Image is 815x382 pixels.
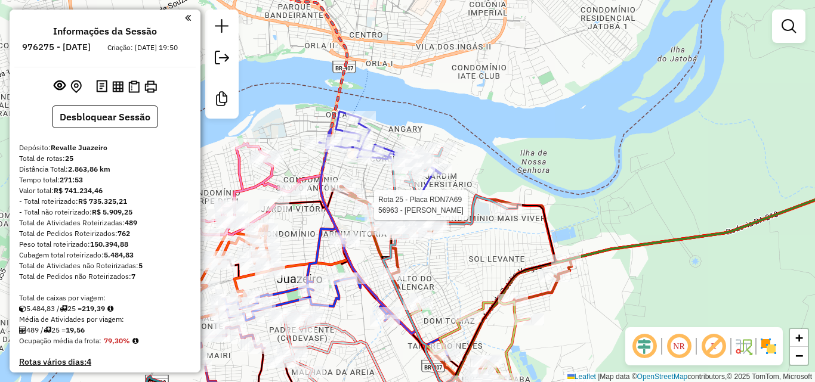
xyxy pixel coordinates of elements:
button: Visualizar relatório de Roteirização [110,78,126,94]
span: Ocupação média da frota: [19,336,101,345]
button: Centralizar mapa no depósito ou ponto de apoio [68,77,84,96]
div: Valor total: [19,185,191,196]
strong: R$ 741.234,46 [54,186,103,195]
span: − [795,348,803,363]
strong: 2.863,86 km [68,164,110,173]
span: | [598,372,600,381]
div: Criação: [DATE] 19:50 [103,42,183,53]
strong: 762 [118,229,130,238]
img: Exibir/Ocultar setores [759,337,778,356]
strong: R$ 5.909,25 [92,207,132,216]
button: Imprimir Rotas [142,78,159,95]
img: Fluxo de ruas [734,337,753,356]
div: Total de Atividades Roteirizadas: [19,218,191,228]
h4: Rotas vários dias: [19,357,191,367]
em: Média calculada utilizando a maior ocupação (%Peso ou %Cubagem) de cada rota da sessão. Rotas cro... [132,337,138,344]
a: Clique aqui para minimizar o painel [185,11,191,24]
div: Cubagem total roteirizado: [19,250,191,260]
div: Depósito: [19,142,191,153]
i: Total de rotas [44,327,51,334]
strong: 219,39 [82,304,105,313]
i: Meta Caixas/viagem: 1,00 Diferença: 218,39 [107,305,113,312]
button: Visualizar Romaneio [126,78,142,95]
div: Peso total roteirizado: [19,239,191,250]
strong: 0 [112,371,116,382]
h4: Informações da Sessão [53,26,157,37]
strong: 7 [131,272,135,281]
div: Distância Total: [19,164,191,175]
div: Total de rotas: [19,153,191,164]
div: 5.484,83 / 25 = [19,303,191,314]
button: Desbloquear Sessão [52,105,158,128]
strong: 5 [138,261,143,270]
div: Total de caixas por viagem: [19,293,191,303]
i: Total de Atividades [19,327,26,334]
span: + [795,330,803,345]
strong: 5.484,83 [104,250,134,259]
div: Total de Pedidos Roteirizados: [19,228,191,239]
i: Cubagem total roteirizado [19,305,26,312]
span: Ocultar NR [665,332,693,361]
div: Tempo total: [19,175,191,185]
strong: 25 [65,154,73,163]
a: Criar modelo [210,87,234,114]
div: 489 / 25 = [19,325,191,336]
a: Leaflet [567,372,596,381]
h4: Clientes Priorizados NR: [19,372,191,382]
i: Total de rotas [60,305,67,312]
strong: 489 [125,218,137,227]
div: Map data © contributors,© 2025 TomTom, Microsoft [564,372,815,382]
div: Média de Atividades por viagem: [19,314,191,325]
a: Zoom in [790,329,808,347]
span: Exibir rótulo [699,332,728,361]
strong: 271:53 [60,175,83,184]
div: Total de Pedidos não Roteirizados: [19,271,191,282]
a: Exibir filtros [777,14,801,38]
strong: Revalle Juazeiro [51,143,107,152]
a: OpenStreetMap [637,372,688,381]
a: Zoom out [790,347,808,365]
strong: 79,30% [104,336,130,345]
div: - Total roteirizado: [19,196,191,207]
strong: R$ 735.325,21 [78,197,127,206]
div: Total de Atividades não Roteirizadas: [19,260,191,271]
h6: 976275 - [DATE] [22,42,91,52]
strong: 150.394,88 [90,240,128,249]
span: Ocultar deslocamento [630,332,659,361]
button: Logs desbloquear sessão [94,77,110,96]
div: - Total não roteirizado: [19,207,191,218]
button: Exibir sessão original [51,77,68,96]
a: Nova sessão e pesquisa [210,14,234,41]
strong: 4 [87,356,91,367]
a: Exportar sessão [210,46,234,73]
strong: 19,56 [66,325,85,334]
